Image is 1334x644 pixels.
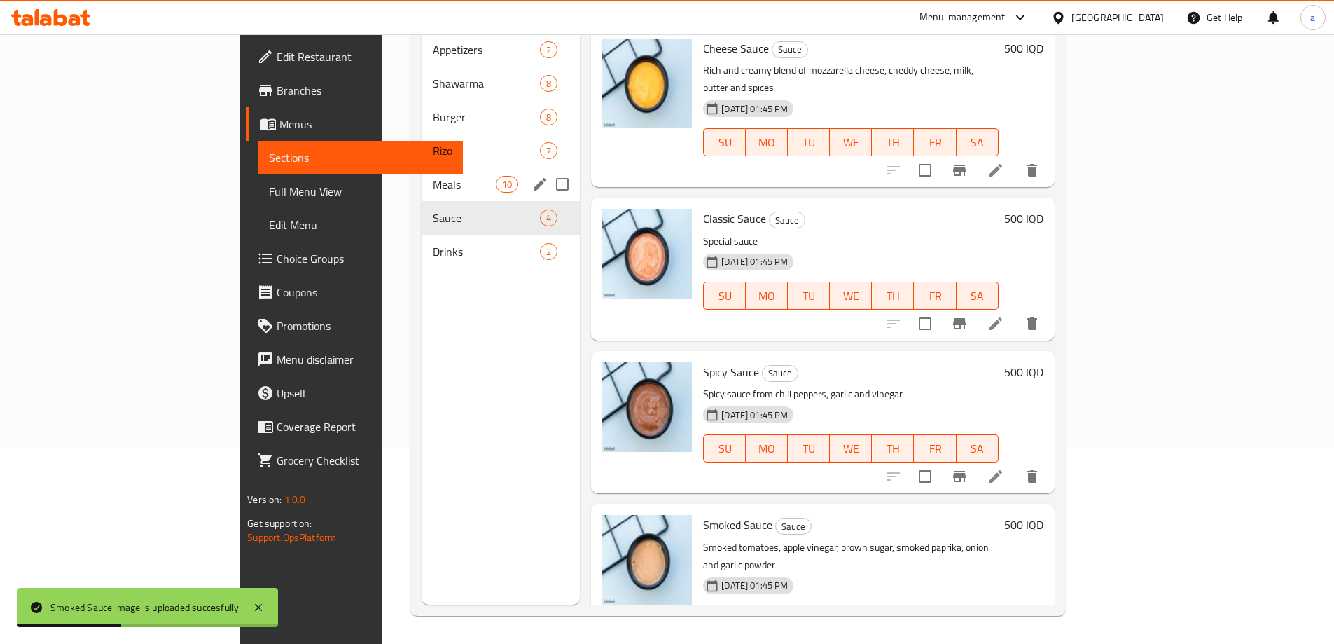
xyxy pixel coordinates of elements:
[1015,153,1049,187] button: delete
[769,212,805,228] div: Sauce
[751,286,782,306] span: MO
[709,286,740,306] span: SU
[703,514,772,535] span: Smoked Sauce
[962,439,993,459] span: SA
[246,444,463,477] a: Grocery Checklist
[277,452,452,469] span: Grocery Checklist
[877,439,908,459] span: TH
[602,362,692,452] img: Spicy Sauce
[830,282,872,310] button: WE
[703,434,746,463] button: SU
[716,102,793,116] span: [DATE] 01:45 PM
[962,132,993,153] span: SA
[284,491,306,509] span: 1.0.0
[433,210,540,226] div: Sauce
[277,82,452,99] span: Branches
[496,176,518,193] div: items
[541,77,557,90] span: 8
[703,233,998,250] p: Special sauce
[746,128,788,156] button: MO
[703,282,746,310] button: SU
[751,132,782,153] span: MO
[422,100,580,134] div: Burger8
[258,174,463,208] a: Full Menu View
[246,343,463,376] a: Menu disclaimer
[914,282,956,310] button: FR
[835,286,866,306] span: WE
[277,317,452,334] span: Promotions
[793,132,824,153] span: TU
[246,40,463,74] a: Edit Restaurant
[277,250,452,267] span: Choice Groups
[422,67,580,100] div: Shawarma8
[602,515,692,605] img: Smoked Sauce
[433,75,540,92] span: Shawarma
[746,434,788,463] button: MO
[872,434,914,463] button: TH
[914,434,956,463] button: FR
[246,376,463,410] a: Upsell
[541,144,557,158] span: 7
[788,128,830,156] button: TU
[716,255,793,268] span: [DATE] 01:45 PM
[762,365,798,382] div: Sauce
[602,39,692,128] img: Cheese Sauce
[540,109,557,125] div: items
[433,176,496,193] span: Meals
[703,128,746,156] button: SU
[703,208,766,229] span: Classic Sauce
[1015,460,1049,493] button: delete
[269,217,452,233] span: Edit Menu
[422,201,580,235] div: Sauce4
[433,142,540,159] span: Rizo
[877,132,908,153] span: TH
[541,111,557,124] span: 8
[422,27,580,274] nav: Menu sections
[246,410,463,444] a: Coverage Report
[1004,209,1043,228] h6: 500 IQD
[602,209,692,299] img: Classic Sauce
[776,519,811,535] span: Sauce
[1004,362,1043,382] h6: 500 IQD
[277,385,452,402] span: Upsell
[1015,307,1049,341] button: delete
[246,309,463,343] a: Promotions
[914,128,956,156] button: FR
[540,210,557,226] div: items
[751,439,782,459] span: MO
[433,109,540,125] span: Burger
[910,156,940,185] span: Select to update
[422,167,580,201] div: Meals10edit
[246,242,463,275] a: Choice Groups
[919,132,950,153] span: FR
[703,539,998,574] p: Smoked tomatoes, apple vinegar, brown sugar, smoked paprika, onion and garlic powder
[247,491,282,509] span: Version:
[830,434,872,463] button: WE
[709,439,740,459] span: SU
[540,41,557,58] div: items
[1004,39,1043,58] h6: 500 IQD
[957,128,999,156] button: SA
[277,284,452,301] span: Coupons
[277,418,452,435] span: Coverage Report
[50,600,239,615] div: Smoked Sauce image is uploaded succesfully
[496,178,517,191] span: 10
[541,212,557,225] span: 4
[872,128,914,156] button: TH
[279,116,452,132] span: Menus
[919,286,950,306] span: FR
[277,48,452,65] span: Edit Restaurant
[793,439,824,459] span: TU
[919,9,1006,26] div: Menu-management
[910,309,940,338] span: Select to update
[541,43,557,57] span: 2
[703,62,998,97] p: Rich and creamy blend of mozzarella cheese, cheddy cheese, milk, butter and spices
[703,362,759,383] span: Spicy Sauce
[835,132,866,153] span: WE
[246,275,463,309] a: Coupons
[703,38,769,59] span: Cheese Sauce
[830,128,872,156] button: WE
[962,286,993,306] span: SA
[540,243,557,260] div: items
[269,183,452,200] span: Full Menu View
